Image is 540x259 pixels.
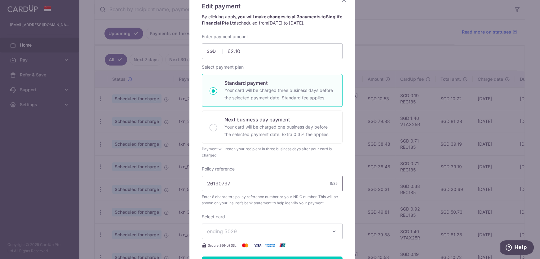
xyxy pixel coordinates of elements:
img: UnionPay [276,242,289,249]
img: Visa [251,242,264,249]
span: Enter 8 characters policy reference number or your NRIC number. This will be shown on your insure... [202,194,343,206]
img: American Express [264,242,276,249]
span: [DATE] to [DATE] [268,20,303,25]
label: Select card [202,214,225,220]
label: Select payment plan [202,64,244,70]
span: ending 5029 [207,228,237,234]
span: SGD [207,48,223,54]
p: Next business day payment [224,116,335,123]
label: Enter payment amount [202,34,248,40]
div: Payment will reach your recipient in three business days after your card is charged. [202,146,343,158]
iframe: Opens a widget where you can find more information [500,240,534,256]
p: Your card will be charged one business day before the selected payment date. Extra 0.3% fee applies. [224,123,335,138]
strong: you will make changes to all payments to [202,14,342,25]
p: By clicking apply, scheduled from . [202,14,343,26]
span: 3 [297,14,299,19]
img: Mastercard [239,242,251,249]
div: 8/35 [330,180,338,187]
input: 0.00 [202,43,343,59]
p: Your card will be charged three business days before the selected payment date. Standard fee appl... [224,87,335,102]
span: Secure 256-bit SSL [208,243,237,248]
label: Policy reference [202,166,235,172]
button: ending 5029 [202,224,343,239]
h5: Edit payment [202,1,343,11]
p: Standard payment [224,79,335,87]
